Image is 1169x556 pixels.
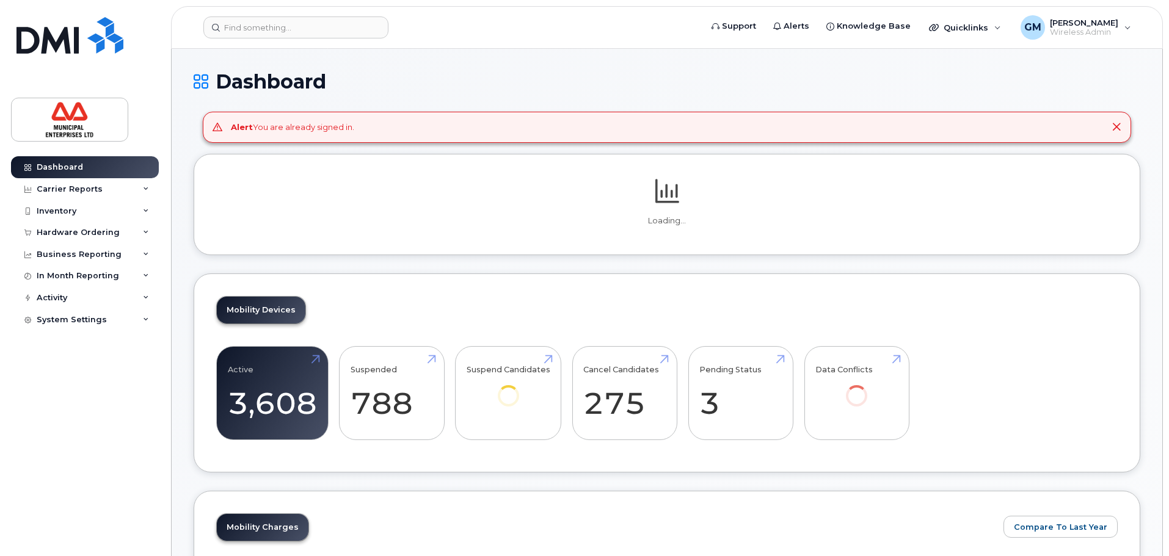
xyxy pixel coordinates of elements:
a: Suspended 788 [351,353,433,433]
a: Pending Status 3 [699,353,782,433]
a: Cancel Candidates 275 [583,353,666,433]
a: Mobility Devices [217,297,305,323]
a: Active 3,608 [228,353,317,433]
span: Compare To Last Year [1014,521,1107,533]
a: Data Conflicts [815,353,898,423]
div: You are already signed in. [231,121,354,133]
strong: Alert [231,122,253,132]
a: Mobility Charges [217,514,308,541]
button: Compare To Last Year [1003,516,1118,538]
h1: Dashboard [194,71,1140,92]
a: Suspend Candidates [467,353,550,423]
p: Loading... [216,215,1118,226]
